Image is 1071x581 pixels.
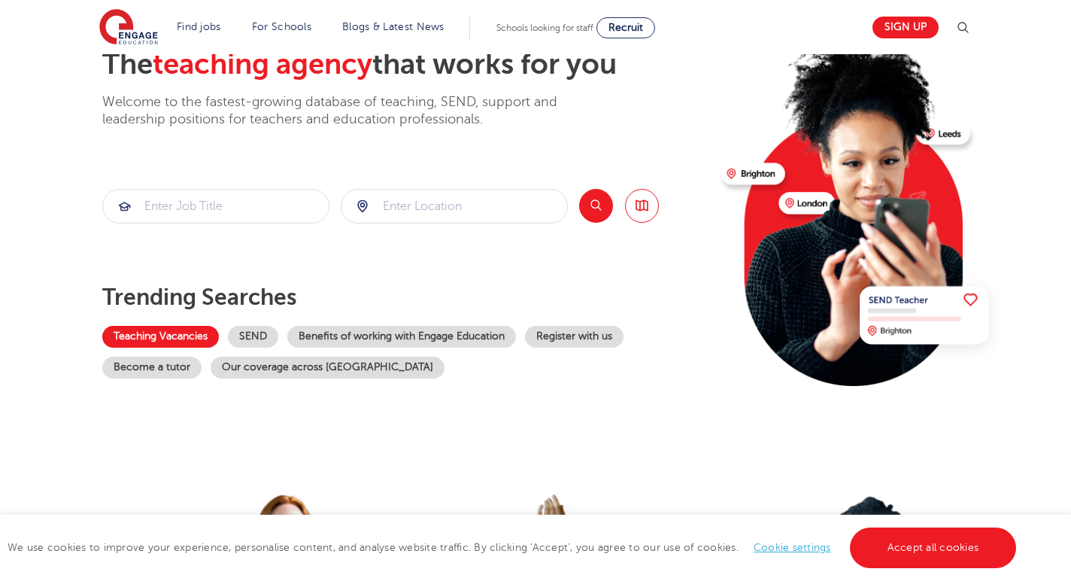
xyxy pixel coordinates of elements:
input: Submit [341,190,567,223]
a: Blogs & Latest News [342,21,444,32]
a: Become a tutor [102,357,202,379]
input: Submit [103,190,329,223]
span: We use cookies to improve your experience, personalise content, and analyse website traffic. By c... [8,542,1020,553]
div: Submit [341,189,568,224]
img: Engage Education [99,9,158,47]
p: Trending searches [102,284,709,311]
a: Find jobs [177,21,221,32]
div: Submit [102,189,329,224]
span: teaching agency [153,48,372,81]
a: Register with us [525,326,623,348]
a: Cookie settings [754,542,831,553]
a: Sign up [872,17,939,38]
span: Schools looking for staff [496,23,593,33]
span: Recruit [608,22,643,33]
p: Welcome to the fastest-growing database of teaching, SEND, support and leadership positions for t... [102,93,599,129]
a: For Schools [252,21,311,32]
h2: The that works for you [102,47,709,82]
a: SEND [228,326,278,348]
a: Accept all cookies [850,528,1017,568]
a: Our coverage across [GEOGRAPHIC_DATA] [211,357,444,379]
a: Recruit [596,17,655,38]
a: Teaching Vacancies [102,326,219,348]
a: Benefits of working with Engage Education [287,326,516,348]
button: Search [579,189,613,223]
